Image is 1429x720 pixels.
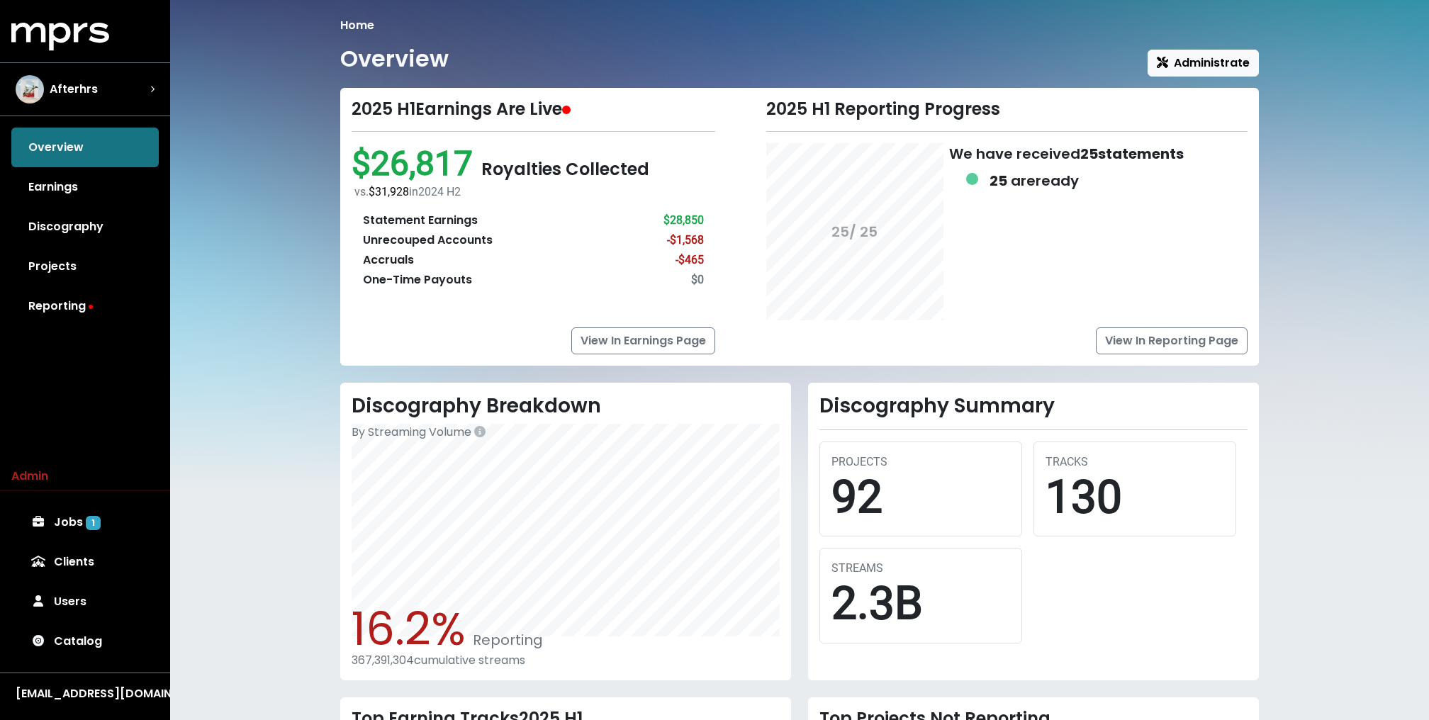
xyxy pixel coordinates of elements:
div: PROJECTS [831,454,1010,471]
div: $0 [691,271,704,288]
h2: Discography Breakdown [352,394,780,418]
div: are ready [990,170,1079,191]
img: The selected account / producer [16,75,44,103]
a: Reporting [11,286,159,326]
li: Home [340,17,374,34]
b: 25 [990,171,1007,191]
span: Administrate [1157,55,1250,71]
a: Projects [11,247,159,286]
div: 92 [831,471,1010,525]
span: Royalties Collected [481,157,649,181]
div: 2.3B [831,577,1010,631]
span: Reporting [466,630,543,650]
div: Unrecouped Accounts [363,232,493,249]
div: -$1,568 [667,232,704,249]
span: 16.2% [352,597,466,660]
span: By Streaming Volume [352,424,471,440]
div: -$465 [676,252,704,269]
a: Clients [11,542,159,582]
a: Discography [11,207,159,247]
div: TRACKS [1046,454,1224,471]
a: Users [11,582,159,621]
div: We have received [949,143,1184,320]
span: $26,817 [352,143,481,184]
div: Statement Earnings [363,212,478,229]
span: 1 [86,516,101,530]
div: vs. in 2024 H2 [354,184,715,201]
a: Catalog [11,621,159,661]
div: 2025 H1 Reporting Progress [766,99,1248,120]
span: $31,928 [369,185,409,198]
div: Accruals [363,252,414,269]
div: [EMAIL_ADDRESS][DOMAIN_NAME] [16,685,155,702]
nav: breadcrumb [340,17,1259,34]
h2: Discography Summary [819,394,1248,418]
div: 130 [1046,471,1224,525]
a: Earnings [11,167,159,207]
span: Afterhrs [50,81,98,98]
div: $28,850 [663,212,704,229]
div: 2025 H1 Earnings Are Live [352,99,715,120]
div: STREAMS [831,560,1010,577]
a: View In Earnings Page [571,327,715,354]
div: One-Time Payouts [363,271,472,288]
b: 25 statements [1080,144,1184,164]
div: 367,391,304 cumulative streams [352,653,780,667]
a: Jobs 1 [11,502,159,542]
a: View In Reporting Page [1096,327,1248,354]
h1: Overview [340,45,449,72]
button: [EMAIL_ADDRESS][DOMAIN_NAME] [11,685,159,703]
a: mprs logo [11,28,109,44]
button: Administrate [1148,50,1259,77]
